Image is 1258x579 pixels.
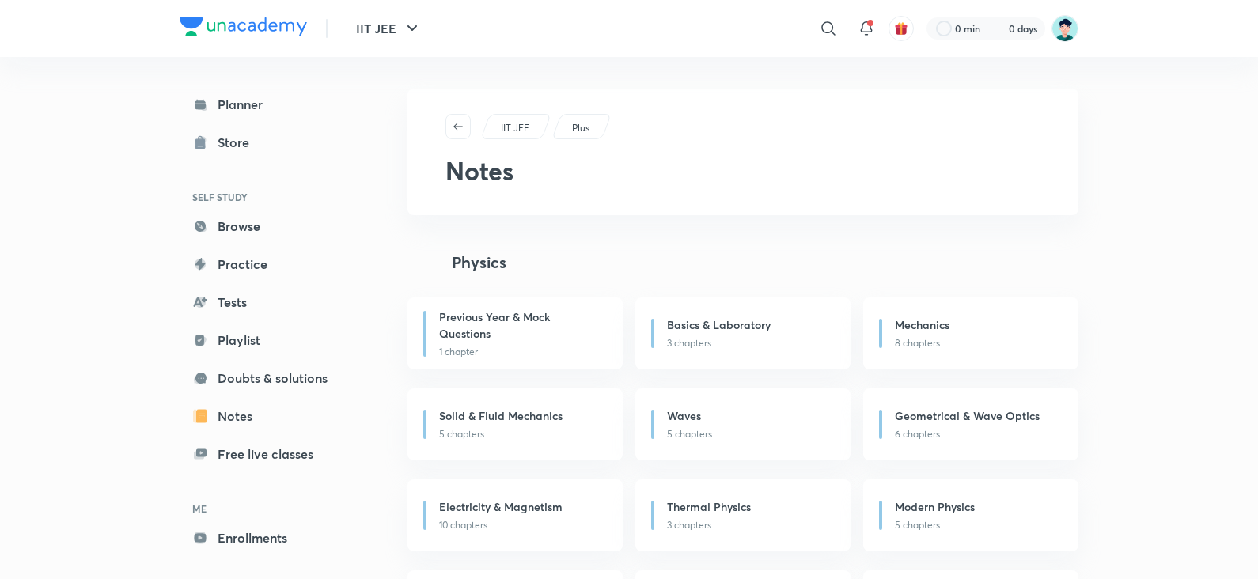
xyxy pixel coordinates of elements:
a: Mechanics8 chapters [863,297,1078,369]
h6: Geometrical & Wave Optics [895,407,1040,424]
h6: Waves [667,407,701,424]
iframe: Help widget launcher [1117,517,1241,562]
a: Plus [570,121,593,135]
img: streak [990,21,1006,36]
h6: Basics & Laboratory [667,316,771,333]
a: Store [180,127,363,158]
img: Company Logo [180,17,307,36]
h2: Notes [445,152,1040,190]
p: Plus [572,121,589,135]
p: 1 chapter [439,345,604,359]
div: Store [218,133,259,152]
a: Modern Physics5 chapters [863,479,1078,551]
p: IIT JEE [501,121,529,135]
h6: Previous Year & Mock Questions [439,308,597,342]
a: Previous Year & Mock Questions1 chapter [407,297,623,369]
a: Browse [180,210,363,242]
a: Tests [180,286,363,318]
img: Shamas Khan [1051,15,1078,42]
a: IIT JEE [498,121,532,135]
h6: Mechanics [895,316,949,333]
a: Doubts & solutions [180,362,363,394]
a: Waves5 chapters [635,388,851,460]
a: Basics & Laboratory3 chapters [635,297,851,369]
a: Company Logo [180,17,307,40]
p: 5 chapters [439,427,604,441]
h6: SELF STUDY [180,184,363,210]
h6: Thermal Physics [667,498,751,515]
p: 5 chapters [667,427,832,441]
h4: Physics [452,251,506,274]
button: IIT JEE [347,13,431,44]
a: Solid & Fluid Mechanics5 chapters [407,388,623,460]
a: Electricity & Magnetism10 chapters [407,479,623,551]
a: Notes [180,400,363,432]
p: 5 chapters [895,518,1059,532]
h6: Modern Physics [895,498,975,515]
a: Geometrical & Wave Optics6 chapters [863,388,1078,460]
a: Planner [180,89,363,120]
a: Enrollments [180,522,363,554]
p: 10 chapters [439,518,604,532]
a: Free live classes [180,438,363,470]
a: Thermal Physics3 chapters [635,479,851,551]
button: avatar [889,16,914,41]
p: 3 chapters [667,518,832,532]
a: Playlist [180,324,363,356]
p: 8 chapters [895,336,1059,350]
p: 6 chapters [895,427,1059,441]
img: syllabus [407,247,439,278]
h6: Solid & Fluid Mechanics [439,407,563,424]
h6: Electricity & Magnetism [439,498,563,515]
h6: ME [180,495,363,522]
a: Practice [180,248,363,280]
p: 3 chapters [667,336,832,350]
img: avatar [894,21,908,36]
